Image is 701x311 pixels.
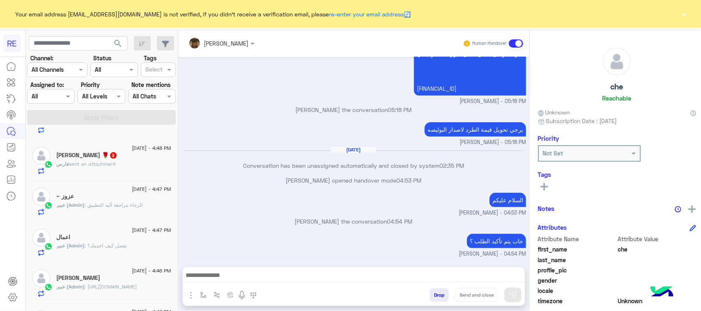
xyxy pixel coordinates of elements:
h5: فارس الرويلي 🌹 [57,152,117,159]
a: re-enter your email address [329,11,404,18]
p: 29/8/2025, 5:18 PM [425,122,526,137]
p: [PERSON_NAME] opened handover mode [181,176,526,185]
span: [PERSON_NAME] - 05:18 PM [460,98,526,105]
img: make a call [250,292,257,299]
span: [DATE] - 4:47 PM [132,226,171,234]
img: WhatsApp [44,283,53,291]
img: Trigger scenario [214,292,220,298]
h5: اعمال [57,234,71,241]
span: Unknown [538,108,570,117]
img: send message [509,291,517,299]
img: hulul-logo.png [648,278,676,307]
span: عبير (Admin) [57,242,85,249]
h5: OSAMA [57,274,101,281]
span: https://chat.whatsapp.com/GshOnhchubyCp0eXaAGRuf [85,284,137,290]
button: search [108,36,128,54]
label: Note mentions [131,80,170,89]
img: notes [675,206,681,213]
span: 05:18 PM [388,106,412,113]
h6: Tags [538,171,696,178]
h6: Attributes [538,224,567,231]
img: send attachment [186,290,196,300]
span: search [113,39,123,48]
div: RE [3,34,21,52]
p: [PERSON_NAME] the conversation [181,217,526,226]
span: 3 [110,152,117,159]
label: Tags [144,54,157,62]
p: [PERSON_NAME] the conversation [181,105,526,114]
img: select flow [200,292,207,298]
span: first_name [538,245,616,254]
img: defaultAdmin.png [32,146,51,165]
button: Trigger scenario [210,288,223,302]
button: × [680,10,689,18]
h5: عزوز ~ [57,193,74,200]
span: [DATE] - 4:46 PM [132,267,171,274]
small: Human Handover [473,40,507,47]
h5: che [611,82,623,91]
span: [PERSON_NAME] - 04:54 PM [459,250,526,258]
button: create order [223,288,237,302]
span: locale [538,286,616,295]
span: null [618,276,696,285]
span: last_name [538,256,616,264]
h6: Priority [538,135,559,142]
label: Channel: [30,54,53,62]
span: فارس [57,161,69,167]
label: Priority [81,80,100,89]
span: عبير (Admin) [57,202,85,208]
p: 29/8/2025, 5:18 PM [414,47,526,96]
span: تفضل كيف اخدمك؟ [85,242,127,249]
span: Subscription Date : [DATE] [546,117,617,125]
span: [DATE] - 4:48 PM [132,144,171,152]
label: Status [94,54,112,62]
button: Drop [430,288,449,302]
span: Attribute Name [538,235,616,243]
button: Send and close [455,288,498,302]
img: add [688,206,696,213]
span: sent an attachment [69,161,116,167]
p: 30/8/2025, 4:54 PM [467,234,526,248]
img: send voice note [237,290,247,300]
span: [DATE] - 4:47 PM [132,185,171,193]
p: Conversation has been unassigned automatically and closed by system [181,161,526,170]
p: 30/8/2025, 4:53 PM [490,193,526,207]
span: [PERSON_NAME] - 04:53 PM [459,209,526,217]
span: che [618,245,696,254]
span: Unknown [618,297,696,305]
label: Assigned to: [30,80,64,89]
span: 04:53 PM [397,177,422,184]
button: select flow [196,288,210,302]
img: defaultAdmin.png [32,229,51,247]
img: create order [227,292,234,298]
span: timezone [538,297,616,305]
img: WhatsApp [44,201,53,210]
span: [PERSON_NAME] - 05:18 PM [460,139,526,146]
img: defaultAdmin.png [32,188,51,206]
h6: Reachable [602,94,632,102]
span: عبير (Admin) [57,284,85,290]
button: Apply Filters [27,110,176,125]
img: defaultAdmin.png [603,48,631,75]
span: profile_pic [538,266,616,274]
h6: [DATE] [331,147,376,153]
h6: Notes [538,205,555,212]
span: الرجاء مراجعة آليه التطبيق [85,202,143,208]
span: gender [538,276,616,285]
span: null [618,286,696,295]
span: 04:54 PM [387,218,413,225]
div: Select [144,65,163,75]
span: Your email address [EMAIL_ADDRESS][DOMAIN_NAME] is not verified, if you didn't receive a verifica... [16,10,411,18]
img: defaultAdmin.png [32,269,51,288]
img: WhatsApp [44,160,53,169]
span: 02:35 PM [439,162,464,169]
img: WhatsApp [44,242,53,251]
span: Attribute Value [618,235,696,243]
